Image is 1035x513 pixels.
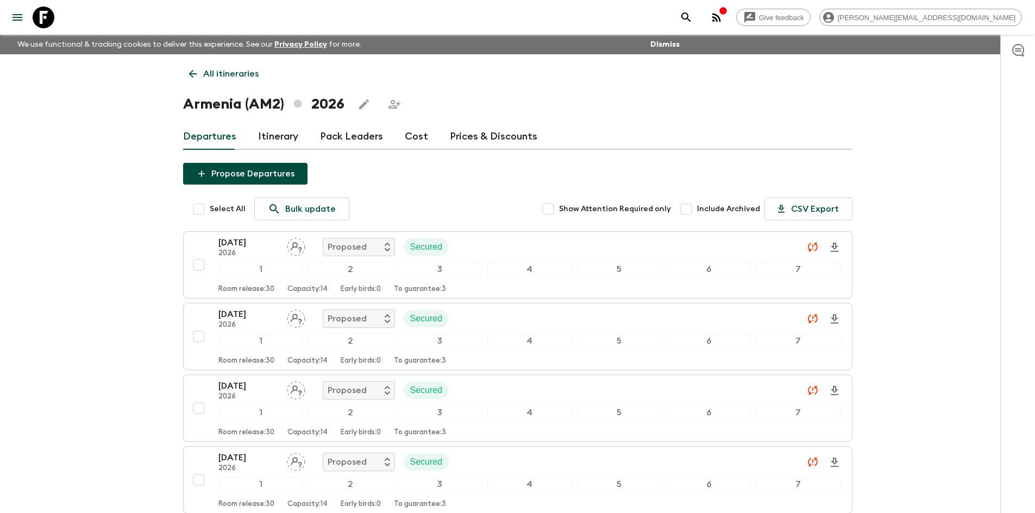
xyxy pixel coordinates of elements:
span: Share this itinerary [384,93,405,115]
p: To guarantee: 3 [394,285,446,294]
button: Propose Departures [183,163,308,185]
div: 2 [308,477,393,491]
svg: Unable to sync - Check prices and secured [806,312,819,325]
p: Secured [410,384,443,397]
a: Give feedback [736,9,811,26]
button: CSV Export [764,198,852,220]
p: [DATE] [218,236,278,249]
div: 7 [756,477,841,491]
p: Proposed [328,455,367,468]
div: 4 [487,262,572,276]
div: 2 [308,406,393,420]
div: 6 [666,477,751,491]
p: We use functional & tracking cookies to deliver this experience. See our for more. [13,35,366,54]
div: [PERSON_NAME][EMAIL_ADDRESS][DOMAIN_NAME] [819,9,1022,26]
p: Early birds: 0 [341,357,381,365]
span: Select All [210,204,246,214]
button: search adventures [675,7,697,28]
a: Cost [405,124,428,150]
p: Bulk update [285,202,336,216]
div: 4 [487,477,572,491]
a: Itinerary [258,124,298,150]
p: Capacity: 14 [287,285,328,294]
p: Early birds: 0 [341,500,381,509]
span: Assign pack leader [287,241,305,250]
p: Early birds: 0 [341,428,381,437]
div: 3 [397,477,482,491]
div: 2 [308,262,393,276]
svg: Unable to sync - Check prices and secured [806,384,819,397]
span: [PERSON_NAME][EMAIL_ADDRESS][DOMAIN_NAME] [832,14,1021,22]
span: Assign pack leader [287,313,305,321]
div: 5 [576,477,662,491]
button: menu [7,7,28,28]
svg: Download Onboarding [828,241,841,254]
p: [DATE] [218,308,278,321]
a: Departures [183,124,236,150]
p: Room release: 30 [218,285,274,294]
svg: Unable to sync - Check prices and secured [806,455,819,468]
p: 2026 [218,321,278,330]
div: 1 [218,334,304,348]
p: Proposed [328,384,367,397]
p: 2026 [218,392,278,401]
span: Show Attention Required only [559,204,671,214]
div: 6 [666,334,751,348]
span: Assign pack leader [287,384,305,393]
p: Capacity: 14 [287,428,328,437]
svg: Unable to sync - Check prices and secured [806,240,819,254]
p: Capacity: 14 [287,357,328,365]
button: Edit this itinerary [353,93,375,115]
a: Pack Leaders [320,124,383,150]
a: Prices & Discounts [450,124,537,150]
div: 4 [487,334,572,348]
p: Room release: 30 [218,428,274,437]
div: 4 [487,406,572,420]
h1: Armenia (AM2) 2026 [183,93,344,115]
p: Proposed [328,312,367,325]
p: Room release: 30 [218,357,274,365]
span: Give feedback [753,14,810,22]
div: 1 [218,477,304,491]
div: 7 [756,262,841,276]
p: 2026 [218,464,278,473]
a: Bulk update [254,198,349,220]
div: 5 [576,406,662,420]
svg: Download Onboarding [828,456,841,469]
p: [DATE] [218,451,278,464]
div: Secured [404,310,449,327]
p: To guarantee: 3 [394,500,446,509]
p: [DATE] [218,379,278,392]
p: To guarantee: 3 [394,428,446,437]
p: Secured [410,312,443,325]
div: Secured [404,453,449,471]
p: To guarantee: 3 [394,357,446,365]
div: 5 [576,262,662,276]
p: All itineraries [203,67,259,80]
p: 2026 [218,249,278,258]
div: 3 [397,406,482,420]
div: 7 [756,334,841,348]
p: Early birds: 0 [341,285,381,294]
div: 6 [666,406,751,420]
span: Include Archived [697,204,760,214]
div: 1 [218,262,304,276]
a: All itineraries [183,63,265,85]
a: Privacy Policy [274,41,327,48]
svg: Download Onboarding [828,313,841,326]
p: Secured [410,455,443,468]
div: Secured [404,238,449,256]
div: 3 [397,262,482,276]
div: 5 [576,334,662,348]
svg: Download Onboarding [828,384,841,397]
button: [DATE]2026Assign pack leaderProposedSecured1234567Room release:30Capacity:14Early birds:0To guara... [183,303,852,370]
button: [DATE]2026Assign pack leaderProposedSecured1234567Room release:30Capacity:14Early birds:0To guara... [183,375,852,442]
div: 6 [666,262,751,276]
span: Assign pack leader [287,456,305,465]
div: 3 [397,334,482,348]
div: Secured [404,382,449,399]
div: 2 [308,334,393,348]
p: Room release: 30 [218,500,274,509]
button: [DATE]2026Assign pack leaderProposedSecured1234567Room release:30Capacity:14Early birds:0To guara... [183,231,852,299]
button: Dismiss [648,37,682,52]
